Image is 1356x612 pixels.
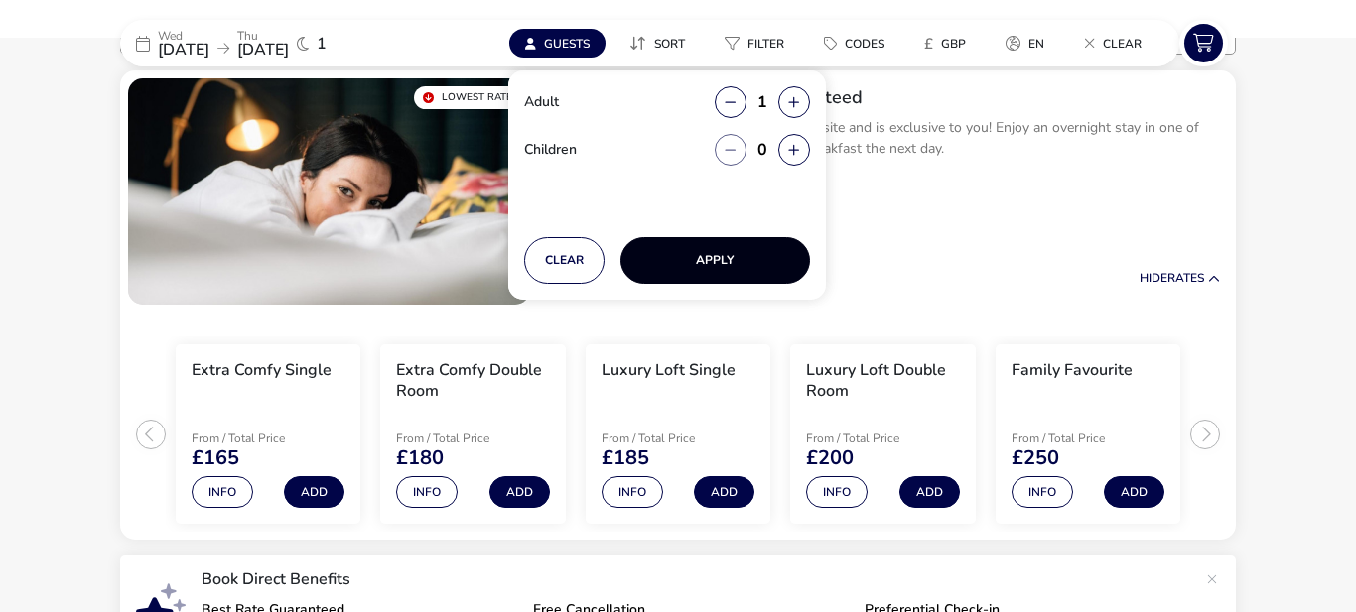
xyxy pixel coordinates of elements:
[899,476,960,508] button: Add
[576,336,780,533] swiper-slide: 3 / 5
[1068,29,1157,58] button: Clear
[396,476,458,508] button: Info
[613,29,701,58] button: Sort
[489,476,550,508] button: Add
[158,39,209,61] span: [DATE]
[990,29,1060,58] button: en
[806,360,959,402] h3: Luxury Loft Double Room
[602,476,663,508] button: Info
[613,29,709,58] naf-pibe-menu-bar-item: Sort
[1012,360,1133,381] h3: Family Favourite
[192,448,239,468] span: £165
[396,360,549,402] h3: Extra Comfy Double Room
[237,39,289,61] span: [DATE]
[396,432,537,444] p: From / Total Price
[524,143,593,157] label: Children
[602,360,736,381] h3: Luxury Loft Single
[414,86,522,109] div: Lowest Rate
[806,432,947,444] p: From / Total Price
[1012,476,1073,508] button: Info
[1028,36,1044,52] span: en
[602,432,743,444] p: From / Total Price
[620,237,810,284] button: Apply
[237,30,289,42] p: Thu
[370,336,575,533] swiper-slide: 2 / 5
[1068,29,1165,58] naf-pibe-menu-bar-item: Clear
[192,432,333,444] p: From / Total Price
[509,29,613,58] naf-pibe-menu-bar-item: Guests
[845,36,884,52] span: Codes
[806,448,854,468] span: £200
[747,36,784,52] span: Filter
[1012,432,1153,444] p: From / Total Price
[158,30,209,42] p: Wed
[1140,272,1220,285] button: HideRates
[1104,476,1164,508] button: Add
[524,237,605,284] button: Clear
[509,29,606,58] button: Guests
[908,29,990,58] naf-pibe-menu-bar-item: £GBP
[524,95,575,109] label: Adult
[284,476,344,508] button: Add
[986,336,1190,533] swiper-slide: 5 / 5
[128,78,530,305] swiper-slide: 1 / 1
[544,36,590,52] span: Guests
[654,36,685,52] span: Sort
[941,36,966,52] span: GBP
[808,29,900,58] button: Codes
[1140,270,1167,286] span: Hide
[317,36,327,52] span: 1
[694,476,754,508] button: Add
[192,476,253,508] button: Info
[120,20,418,66] div: Wed[DATE]Thu[DATE]1
[780,336,985,533] swiper-slide: 4 / 5
[990,29,1068,58] naf-pibe-menu-bar-item: en
[202,571,1196,587] p: Book Direct Benefits
[554,86,1220,109] h2: Best Available B&B Rate Guaranteed
[709,29,800,58] button: Filter
[808,29,908,58] naf-pibe-menu-bar-item: Codes
[1103,36,1142,52] span: Clear
[908,29,982,58] button: £GBP
[554,117,1220,159] p: This offer is not available on any other website and is exclusive to you! Enjoy an overnight stay...
[806,476,868,508] button: Info
[1012,448,1059,468] span: £250
[602,448,649,468] span: £185
[924,34,933,54] i: £
[166,336,370,533] swiper-slide: 1 / 5
[709,29,808,58] naf-pibe-menu-bar-item: Filter
[396,448,444,468] span: £180
[192,360,332,381] h3: Extra Comfy Single
[538,70,1236,209] div: Best Available B&B Rate GuaranteedThis offer is not available on any other website and is exclusi...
